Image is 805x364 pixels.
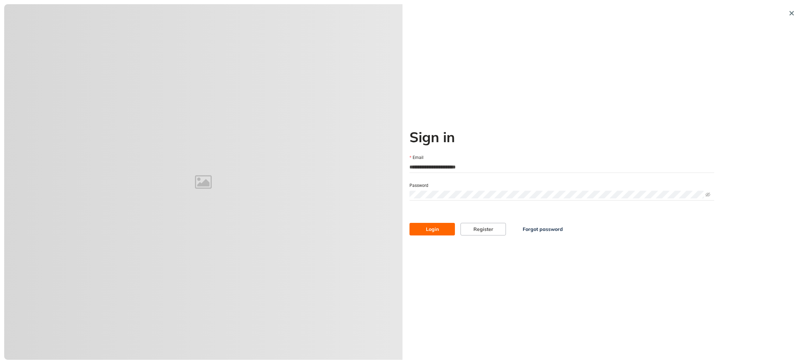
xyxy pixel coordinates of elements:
[409,154,423,161] label: Email
[512,223,574,235] button: Forgot password
[705,192,710,197] span: eye-invisible
[460,223,506,235] button: Register
[409,182,428,189] label: Password
[409,162,714,172] input: Email
[523,225,563,233] span: Forgot password
[409,191,704,198] input: Password
[473,225,493,233] span: Register
[409,223,455,235] button: Login
[409,129,714,145] h2: Sign in
[426,225,439,233] span: Login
